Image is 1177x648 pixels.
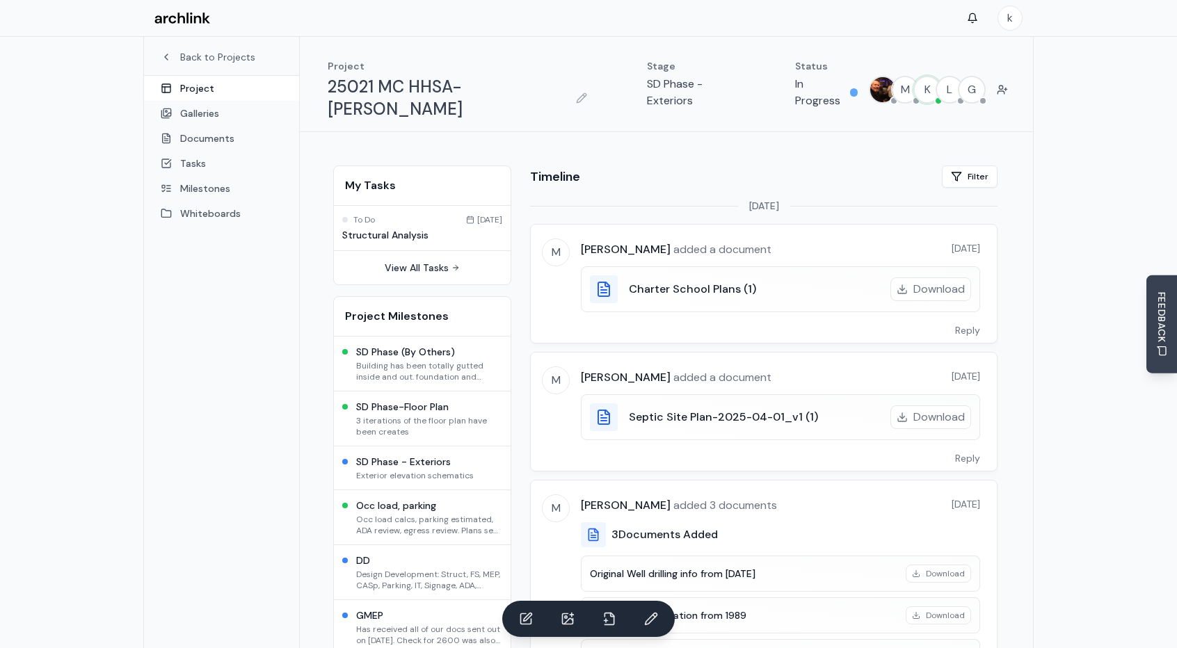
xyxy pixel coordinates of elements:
span: Download [926,568,965,579]
span: [DATE] [952,369,980,383]
span: [DATE] [749,199,779,213]
span: added a document [671,242,771,257]
h2: Timeline [530,167,580,186]
a: View All Tasks [385,261,460,275]
h3: DD [356,553,502,567]
h3: Structural Analysis [342,228,502,242]
span: [DATE] [952,241,980,255]
h3: Occ load, parking [356,499,502,512]
button: Reply [938,446,997,471]
h1: 25021 MC HHSA-[PERSON_NAME] [328,76,566,120]
h2: My Tasks [345,177,499,194]
button: Download [906,565,971,583]
span: added a document [671,370,771,384]
p: SD Phase - Exteriors [647,76,739,109]
h3: GMEP [356,608,502,622]
div: [DATE] [466,214,502,225]
p: Status [795,59,858,73]
a: Back to Projects [161,50,282,64]
span: Download [913,281,965,298]
span: M [892,77,918,102]
span: To Do [353,214,375,225]
button: Send Feedback [1146,275,1177,373]
p: Building has been totally gutted inside and out. foundation and framing - walls and roof remain. [356,360,502,382]
span: [PERSON_NAME] [581,498,671,512]
span: Download [913,409,965,426]
span: M [543,495,569,521]
button: L [936,76,963,104]
h3: SD Phase - Exteriors [356,455,474,469]
span: M [543,367,569,394]
span: [PERSON_NAME] [581,242,671,257]
span: k [998,6,1022,30]
button: G [958,76,986,104]
h3: Septic Site Plan-2025-04-01_v1 (1) [629,409,818,426]
h3: Charter School Plans (1) [629,281,756,298]
button: Download [890,277,971,301]
a: Tasks [144,151,299,176]
button: M [891,76,919,104]
h2: Project Milestones [345,308,499,325]
h4: Original Well drilling info from [DATE] [590,567,897,581]
p: Occ load calcs, parking estimated, ADA review, egress review. Plans sent to [GEOGRAPHIC_DATA] for... [356,514,502,536]
h3: SD Phase-Floor Plan [356,400,502,414]
span: L [937,77,962,102]
img: MARC JONES [870,77,895,102]
span: [DATE] [952,497,980,511]
h3: 3 Documents Added [611,526,718,543]
a: Documents [144,126,299,151]
span: M [543,239,569,266]
span: Download [926,610,965,621]
span: FEEDBACK [1155,292,1169,343]
p: In Progress [795,76,844,109]
span: added 3 documents [671,498,777,512]
button: Reply [938,318,997,343]
h3: SD Phase (By Others) [356,345,502,359]
a: Galleries [144,101,299,126]
a: Milestones [144,176,299,201]
p: Exterior elevation schematics [356,470,474,481]
a: Project [144,76,299,101]
h4: Well permit application from 1989 [590,608,897,622]
p: Design Development: Struct, FS, MEP, CASp, Parking, IT, Signage, ADA, Egress, Etc. [356,569,502,591]
p: Project [328,59,591,73]
p: Has received all of our docs sent out on [DATE]. Check for 2600 was also received. Team leader sh... [356,624,502,646]
span: [PERSON_NAME] [581,370,671,384]
button: Filter [942,165,998,188]
button: K [913,76,941,104]
p: Stage [647,59,739,73]
button: MARC JONES [869,76,897,104]
p: 3 iterations of the floor plan have been creates [356,415,502,437]
a: Whiteboards [144,201,299,226]
button: Download [890,405,971,429]
img: Archlink [154,13,210,24]
span: K [915,77,940,102]
span: G [959,77,984,102]
button: Download [906,606,971,624]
